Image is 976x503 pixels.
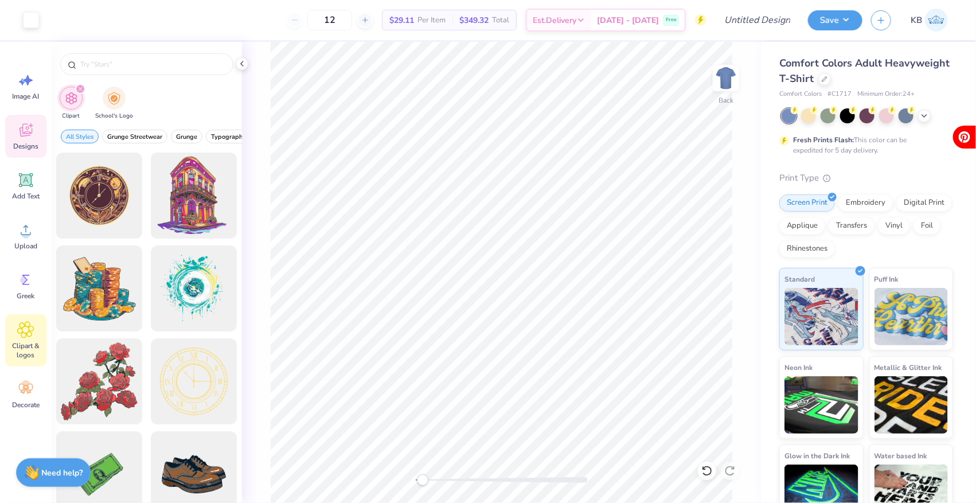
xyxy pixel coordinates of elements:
[784,361,813,373] span: Neon Ink
[108,92,120,105] img: School's Logo Image
[875,273,899,285] span: Puff Ink
[878,217,910,235] div: Vinyl
[827,89,852,99] span: # C1717
[875,288,948,345] img: Puff Ink
[307,10,352,30] input: – –
[779,194,835,212] div: Screen Print
[492,14,509,26] span: Total
[875,361,942,373] span: Metallic & Glitter Ink
[417,474,428,486] div: Accessibility label
[65,92,78,105] img: Clipart Image
[42,467,83,478] strong: Need help?
[417,14,446,26] span: Per Item
[896,194,952,212] div: Digital Print
[95,112,133,120] span: School's Logo
[17,291,35,301] span: Greek
[715,67,737,89] img: Back
[784,450,850,462] span: Glow in the Dark Ink
[838,194,893,212] div: Embroidery
[857,89,915,99] span: Minimum Order: 24 +
[389,14,414,26] span: $29.11
[793,135,934,155] div: This color can be expedited for 5 day delivery.
[779,56,950,85] span: Comfort Colors Adult Heavyweight T-Shirt
[102,130,167,143] button: filter button
[829,217,875,235] div: Transfers
[171,130,202,143] button: filter button
[719,95,733,106] div: Back
[779,217,825,235] div: Applique
[107,132,162,141] span: Grunge Streetwear
[176,132,197,141] span: Grunge
[12,400,40,410] span: Decorate
[911,14,922,27] span: KB
[95,87,133,120] div: filter for School's Logo
[784,376,858,434] img: Neon Ink
[875,376,948,434] img: Metallic & Glitter Ink
[12,192,40,201] span: Add Text
[61,130,99,143] button: filter button
[13,92,40,101] span: Image AI
[666,16,677,24] span: Free
[60,87,83,120] button: filter button
[211,132,246,141] span: Typography
[63,112,80,120] span: Clipart
[779,171,953,185] div: Print Type
[784,288,858,345] img: Standard
[66,132,93,141] span: All Styles
[925,9,948,32] img: Katie Binkowski
[95,87,133,120] button: filter button
[13,142,38,151] span: Designs
[779,240,835,258] div: Rhinestones
[784,273,815,285] span: Standard
[60,87,83,120] div: filter for Clipart
[793,135,854,145] strong: Fresh Prints Flash:
[875,450,927,462] span: Water based Ink
[808,10,862,30] button: Save
[597,14,659,26] span: [DATE] - [DATE]
[14,241,37,251] span: Upload
[7,341,45,360] span: Clipart & logos
[913,217,940,235] div: Foil
[79,59,226,70] input: Try "Stars"
[779,89,822,99] span: Comfort Colors
[533,14,576,26] span: Est. Delivery
[905,9,953,32] a: KB
[715,9,799,32] input: Untitled Design
[459,14,489,26] span: $349.32
[206,130,251,143] button: filter button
